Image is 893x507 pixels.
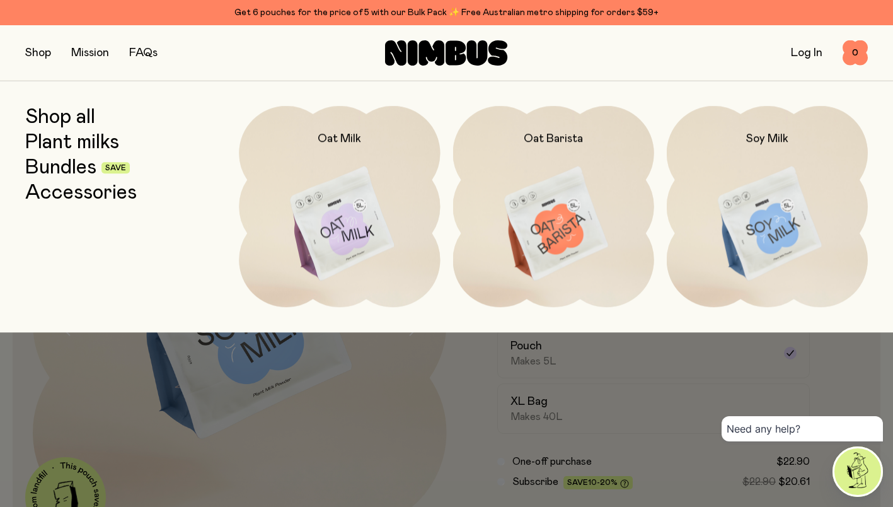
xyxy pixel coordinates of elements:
a: Log In [791,47,822,59]
a: Bundles [25,156,96,179]
a: Oat Barista [453,106,654,307]
a: FAQs [129,47,158,59]
a: Oat Milk [239,106,440,307]
h2: Soy Milk [746,131,788,146]
a: Shop all [25,106,95,129]
span: Save [105,165,126,172]
div: Get 6 pouches for the price of 5 with our Bulk Pack ✨ Free Australian metro shipping for orders $59+ [25,5,868,20]
h2: Oat Milk [318,131,361,146]
button: 0 [843,40,868,66]
h2: Oat Barista [524,131,583,146]
img: agent [834,448,881,495]
div: Need any help? [722,416,883,441]
a: Mission [71,47,109,59]
a: Plant milks [25,131,119,154]
a: Soy Milk [667,106,868,307]
a: Accessories [25,182,137,204]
